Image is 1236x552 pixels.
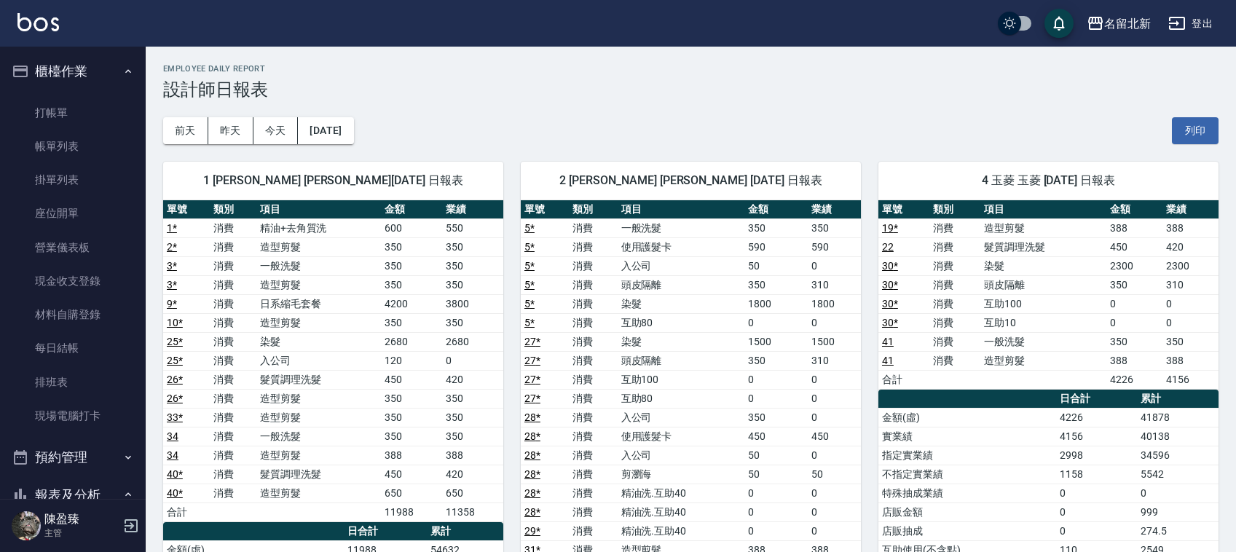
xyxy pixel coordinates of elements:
td: 實業績 [878,427,1056,446]
a: 排班表 [6,366,140,399]
td: 精油洗.互助40 [618,521,744,540]
td: 34596 [1137,446,1218,465]
td: 消費 [569,408,617,427]
td: 消費 [569,465,617,484]
td: 精油+去角質洗 [256,218,381,237]
button: [DATE] [298,117,353,144]
a: 掛單列表 [6,163,140,197]
td: 金額(虛) [878,408,1056,427]
td: 互助80 [618,389,744,408]
td: 造型剪髮 [256,484,381,502]
td: 互助10 [980,313,1106,332]
td: 350 [381,256,442,275]
th: 單號 [878,200,929,219]
td: 入公司 [618,446,744,465]
td: 0 [744,502,808,521]
button: 前天 [163,117,208,144]
span: 1 [PERSON_NAME] [PERSON_NAME][DATE] 日報表 [181,173,486,188]
a: 41 [882,355,894,366]
td: 350 [381,275,442,294]
td: 特殊抽成業績 [878,484,1056,502]
td: 0 [1056,521,1137,540]
td: 388 [1106,351,1162,370]
td: 0 [808,313,861,332]
td: 消費 [569,389,617,408]
td: 剪瀏海 [618,465,744,484]
td: 350 [442,237,503,256]
h5: 陳盈臻 [44,512,119,527]
th: 類別 [929,200,980,219]
img: Logo [17,13,59,31]
td: 310 [808,351,861,370]
td: 41878 [1137,408,1218,427]
a: 帳單列表 [6,130,140,163]
td: 互助100 [618,370,744,389]
td: 0 [442,351,503,370]
td: 420 [1162,237,1219,256]
td: 造型剪髮 [256,275,381,294]
td: 350 [381,408,442,427]
th: 項目 [980,200,1106,219]
div: 名留北新 [1104,15,1151,33]
button: 昨天 [208,117,253,144]
td: 一般洗髮 [980,332,1106,351]
td: 350 [1106,275,1162,294]
td: 消費 [569,237,617,256]
th: 日合計 [1056,390,1137,409]
td: 頭皮隔離 [618,275,744,294]
td: 消費 [569,275,617,294]
button: 名留北新 [1081,9,1157,39]
th: 項目 [256,200,381,219]
td: 消費 [210,237,256,256]
td: 染髮 [980,256,1106,275]
td: 50 [744,465,808,484]
th: 類別 [569,200,617,219]
td: 310 [1162,275,1219,294]
td: 造型剪髮 [256,446,381,465]
td: 消費 [569,313,617,332]
td: 0 [744,484,808,502]
td: 2300 [1162,256,1219,275]
td: 消費 [569,446,617,465]
td: 消費 [210,427,256,446]
th: 日合計 [344,522,426,541]
td: 2300 [1106,256,1162,275]
td: 消費 [929,237,980,256]
td: 頭皮隔離 [980,275,1106,294]
td: 350 [442,275,503,294]
td: 頭皮隔離 [618,351,744,370]
td: 650 [442,484,503,502]
th: 金額 [1106,200,1162,219]
td: 4226 [1106,370,1162,389]
button: 列印 [1172,117,1219,144]
td: 0 [808,446,861,465]
td: 一般洗髮 [256,427,381,446]
td: 0 [808,389,861,408]
td: 450 [808,427,861,446]
h3: 設計師日報表 [163,79,1219,100]
td: 50 [808,465,861,484]
td: 消費 [569,332,617,351]
td: 一般洗髮 [618,218,744,237]
a: 現金收支登錄 [6,264,140,298]
td: 0 [808,408,861,427]
td: 造型剪髮 [256,408,381,427]
td: 消費 [569,351,617,370]
a: 現場電腦打卡 [6,399,140,433]
td: 0 [808,521,861,540]
a: 22 [882,241,894,253]
td: 造型剪髮 [256,389,381,408]
td: 3800 [442,294,503,313]
td: 精油洗.互助40 [618,484,744,502]
th: 金額 [381,200,442,219]
a: 材料自購登錄 [6,298,140,331]
td: 450 [744,427,808,446]
td: 0 [808,502,861,521]
td: 420 [442,465,503,484]
td: 350 [808,218,861,237]
td: 350 [442,256,503,275]
td: 388 [1162,218,1219,237]
a: 座位開單 [6,197,140,230]
td: 一般洗髮 [256,256,381,275]
td: 5542 [1137,465,1218,484]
